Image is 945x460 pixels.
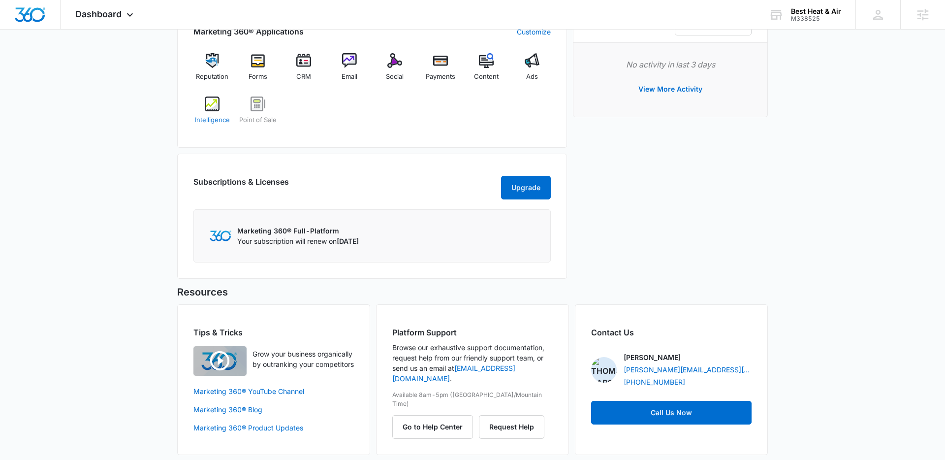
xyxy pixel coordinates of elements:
[196,72,228,82] span: Reputation
[526,72,538,82] span: Ads
[342,72,357,82] span: Email
[591,401,752,425] a: Call Us Now
[513,53,551,89] a: Ads
[624,352,681,362] p: [PERSON_NAME]
[237,236,359,246] p: Your subscription will renew on
[426,72,455,82] span: Payments
[210,230,231,241] img: Marketing 360 Logo
[468,53,505,89] a: Content
[386,72,404,82] span: Social
[75,9,122,19] span: Dashboard
[517,27,551,37] a: Customize
[330,53,368,89] a: Email
[591,357,617,383] img: Thomas Baron
[392,342,553,384] p: Browse our exhaustive support documentation, request help from our friendly support team, or send...
[479,415,544,439] button: Request Help
[392,423,479,431] a: Go to Help Center
[337,237,359,245] span: [DATE]
[501,176,551,199] button: Upgrade
[392,391,553,408] p: Available 8am-5pm ([GEOGRAPHIC_DATA]/Mountain Time)
[376,53,414,89] a: Social
[296,72,311,82] span: CRM
[239,115,277,125] span: Point of Sale
[392,415,473,439] button: Go to Help Center
[252,349,354,369] p: Grow your business organically by outranking your competitors
[237,226,359,236] p: Marketing 360® Full-Platform
[239,97,277,132] a: Point of Sale
[193,97,231,132] a: Intelligence
[422,53,460,89] a: Payments
[177,285,768,299] h5: Resources
[239,53,277,89] a: Forms
[193,346,247,376] img: Quick Overview Video
[249,72,267,82] span: Forms
[193,176,289,196] h2: Subscriptions & Licenses
[193,53,231,89] a: Reputation
[791,7,841,15] div: account name
[193,386,354,396] a: Marketing 360® YouTube Channel
[624,377,685,387] a: [PHONE_NUMBER]
[791,15,841,22] div: account id
[624,364,752,375] a: [PERSON_NAME][EMAIL_ADDRESS][PERSON_NAME][DOMAIN_NAME]
[474,72,499,82] span: Content
[392,327,553,338] h2: Platform Support
[193,327,354,338] h2: Tips & Tricks
[193,423,354,433] a: Marketing 360® Product Updates
[479,423,544,431] a: Request Help
[629,77,712,101] button: View More Activity
[591,327,752,338] h2: Contact Us
[195,115,230,125] span: Intelligence
[193,404,354,415] a: Marketing 360® Blog
[285,53,323,89] a: CRM
[589,59,752,70] p: No activity in last 3 days
[193,26,304,37] h2: Marketing 360® Applications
